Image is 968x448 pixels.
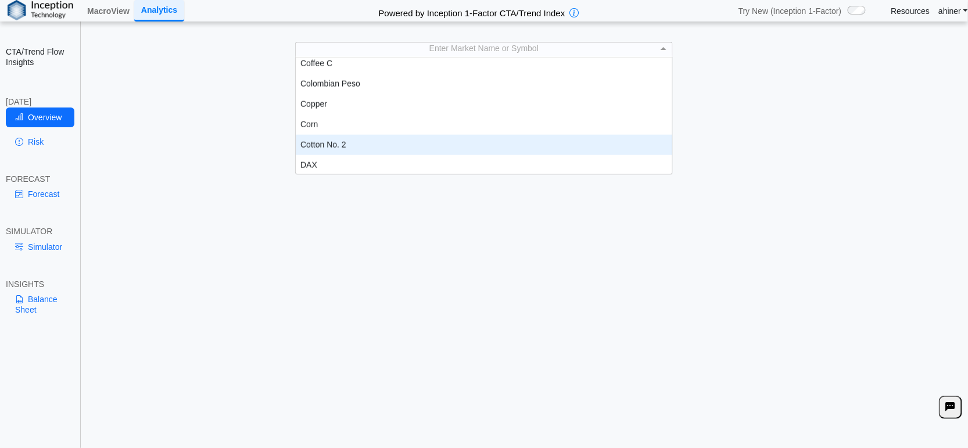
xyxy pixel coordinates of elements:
div: Cotton No. 2 [296,135,672,155]
div: INSIGHTS [6,279,74,289]
div: Colombian Peso [296,74,672,94]
a: Resources [891,6,930,16]
span: Try New (Inception 1-Factor) [738,6,842,16]
div: Coffee C [296,53,672,74]
div: SIMULATOR [6,226,74,236]
div: Corn [296,114,672,135]
div: DAX [296,155,672,175]
a: Overview [6,107,74,127]
a: Simulator [6,237,74,257]
h3: Please Select an Asset to Start [85,130,965,142]
h5: Positioning data updated at previous day close; Price and Flow estimates updated intraday (15-min... [86,88,963,95]
h2: Powered by Inception 1-Factor CTA/Trend Index [374,3,570,19]
div: Copper [296,94,672,114]
div: grid [296,58,672,174]
a: Forecast [6,184,74,204]
div: Enter Market Name or Symbol [296,41,672,56]
div: [DATE] [6,96,74,107]
h2: CTA/Trend Flow Insights [6,46,74,67]
a: ahiner [939,6,968,16]
a: MacroView [83,1,134,21]
div: FORECAST [6,174,74,184]
a: Balance Sheet [6,289,74,320]
a: Risk [6,132,74,152]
